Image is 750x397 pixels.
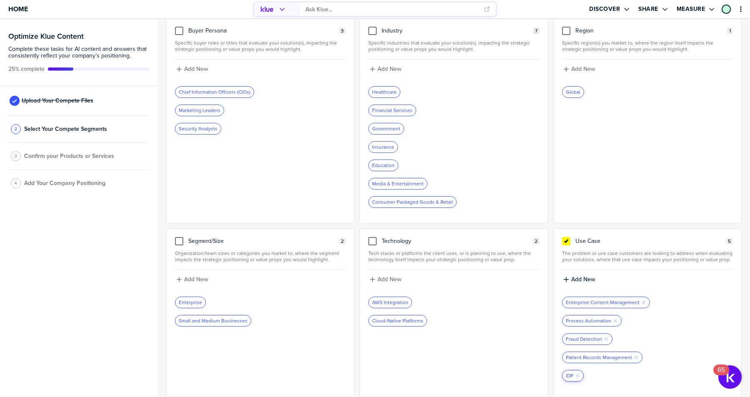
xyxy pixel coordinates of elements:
span: 5 [728,238,731,245]
button: Add New [562,275,733,284]
img: faafde62d937d4b48c599ef579951a4d-sml.png [722,5,730,13]
button: Add New [368,65,539,74]
span: Add Your Company Positioning [24,180,105,187]
label: Add New [377,65,401,73]
span: Select Your Compete Segments [24,126,107,132]
label: Measure [677,5,705,13]
button: Add New [175,275,346,284]
span: Segment/Size [188,238,224,245]
span: Home [8,5,28,12]
span: 1 [729,28,731,34]
span: Specific region(s) you market to, where the region itself impacts the strategic positioning or va... [562,40,733,52]
button: Remove Tag [613,318,618,323]
span: Organization/team sizes or categories you market to, where the segment impacts the strategic posi... [175,250,346,263]
label: Add New [571,276,595,283]
button: Add New [368,275,539,284]
label: Share [638,5,658,13]
h3: Optimize Klue Content [8,32,150,40]
span: Specific buyer roles or titles that evaluate your solution(s), impacting the strategic positionin... [175,40,346,52]
span: Tech stacks or platforms the client uses, or is planning to use, where the technology itself impa... [368,250,539,263]
button: Remove Tag [604,337,609,342]
label: Add New [377,276,401,283]
span: Industry [382,27,402,34]
span: Use Case [575,238,600,245]
a: Edit Profile [721,4,732,15]
div: Christian Finzel [722,5,731,14]
span: 2 [15,126,17,132]
button: Open Resource Center, 65 new notifications [718,365,742,389]
span: Buyer Persona [188,27,227,34]
span: Confirm your Products or Services [24,153,114,160]
button: Remove Tag [634,355,639,360]
span: 2 [535,238,537,245]
button: Remove Tag [575,373,580,378]
span: The problem or use case customers are looking to address when evaluating your solutions, where th... [562,250,733,263]
label: Add New [184,276,208,283]
button: Add New [562,65,733,74]
span: 7 [535,28,537,34]
span: 3 [15,153,17,159]
label: Add New [184,65,208,73]
span: Complete these tasks for AI content and answers that consistently reflect your company’s position... [8,46,150,59]
span: Active [8,66,45,72]
button: Remove Tag [641,300,646,305]
span: Technology [382,238,411,245]
span: 3 [341,28,344,34]
label: Discover [589,5,620,13]
button: Add New [175,65,346,74]
span: Upload Your Compete Files [22,97,93,104]
span: Specific industries that evaluate your solution(s), impacting the strategic positioning or value ... [368,40,539,52]
label: Add New [571,65,595,73]
span: Region [575,27,594,34]
div: 65 [717,370,725,381]
input: Ask Klue... [305,2,479,16]
span: 4 [15,180,17,186]
span: 2 [341,238,344,245]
